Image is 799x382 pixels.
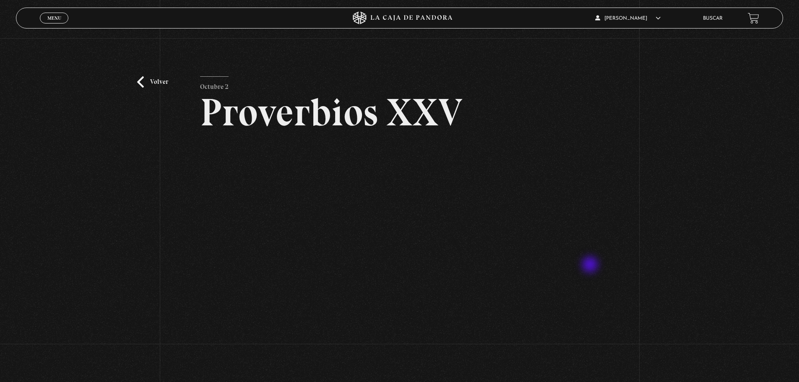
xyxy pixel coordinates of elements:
a: Volver [137,76,168,88]
a: View your shopping cart [748,13,759,24]
span: Cerrar [44,23,64,29]
h2: Proverbios XXV [200,93,599,132]
a: Buscar [703,16,723,21]
p: Octubre 2 [200,76,229,93]
span: Menu [47,16,61,21]
span: [PERSON_NAME] [595,16,661,21]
